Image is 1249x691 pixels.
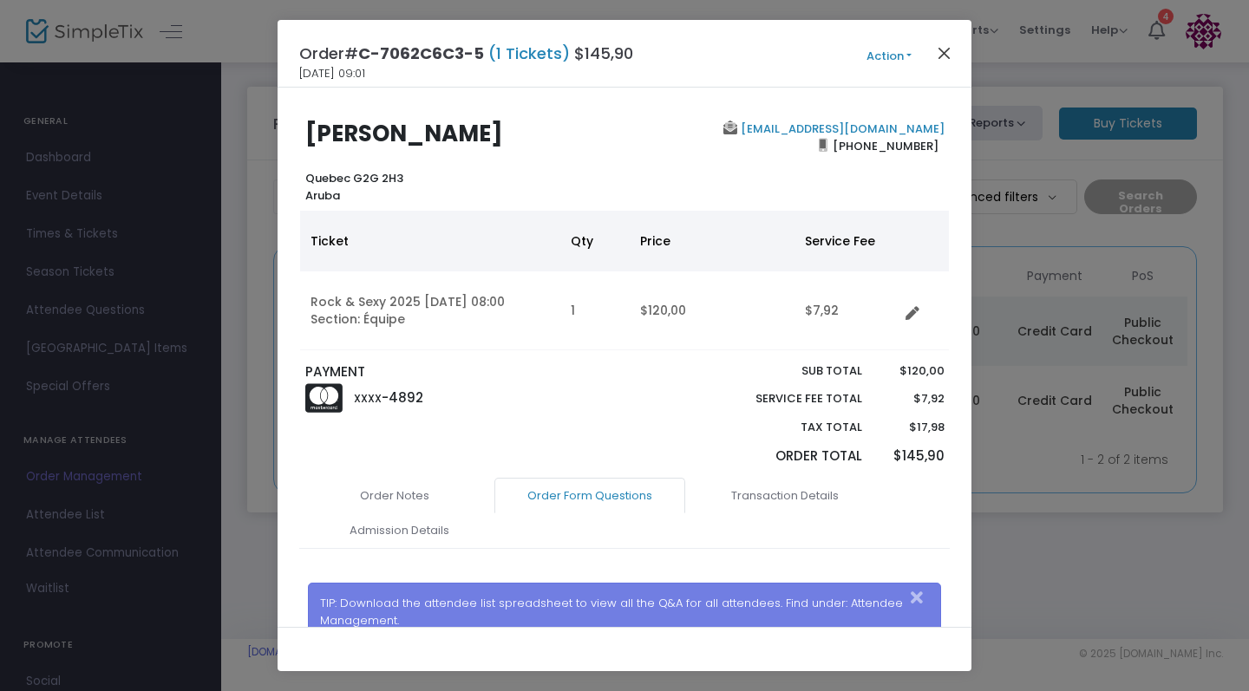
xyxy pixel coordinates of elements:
b: Quebec G2G 2H3 Aruba [305,170,403,204]
a: [EMAIL_ADDRESS][DOMAIN_NAME] [737,121,945,137]
span: [DATE] 09:01 [299,65,365,82]
td: $7,92 [795,271,899,350]
span: -4892 [382,388,423,407]
p: $120,00 [879,362,944,380]
p: PAYMENT [305,362,617,382]
p: Tax Total [715,419,862,436]
th: Ticket [300,211,560,271]
div: Data table [300,211,949,350]
span: (1 Tickets) [484,42,574,64]
th: Service Fee [795,211,899,271]
a: Transaction Details [690,478,880,514]
span: C-7062C6C3-5 [358,42,484,64]
h4: Order# $145,90 [299,42,633,65]
td: $120,00 [630,271,795,350]
a: Admission Details [304,512,494,549]
p: Service Fee Total [715,390,862,407]
p: $145,90 [879,447,944,466]
b: [PERSON_NAME] [305,118,503,149]
p: $7,92 [879,390,944,407]
a: Order Form Questions [494,478,685,514]
button: Close [933,42,956,64]
a: Order Notes [299,478,490,514]
th: Qty [560,211,630,271]
div: TIP: Download the attendee list spreadsheet to view all the Q&A for all attendees. Find under: At... [308,583,942,641]
button: Action [837,47,941,66]
span: XXXX [354,391,382,406]
p: Order Total [715,447,862,466]
th: Price [630,211,795,271]
p: Sub total [715,362,862,380]
td: 1 [560,271,630,350]
p: $17,98 [879,419,944,436]
td: Rock & Sexy 2025 [DATE] 08:00 Section: Équipe [300,271,560,350]
button: Close [906,583,940,612]
span: [PHONE_NUMBER] [827,132,945,160]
